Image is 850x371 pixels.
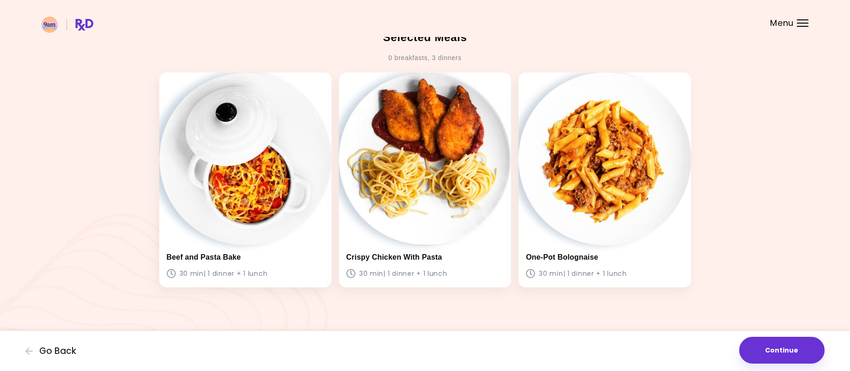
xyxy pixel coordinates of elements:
[526,267,683,280] p: 30 min | 1 dinner + 1 lunch
[739,337,825,364] button: Continue
[346,253,504,262] h3: Crispy Chicken With Pasta
[167,253,324,262] h3: Beef and Pasta Bake
[25,346,81,356] button: Go Back
[770,19,794,27] span: Menu
[42,17,93,33] img: RxDiet
[383,30,467,45] h2: Selected Meals
[388,51,461,66] div: 0 breakfasts , 3 dinners
[167,267,324,280] p: 30 min | 1 dinner + 1 lunch
[526,253,683,262] h3: One-Pot Bolognaise
[346,267,504,280] p: 30 min | 1 dinner + 1 lunch
[39,346,76,356] span: Go Back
